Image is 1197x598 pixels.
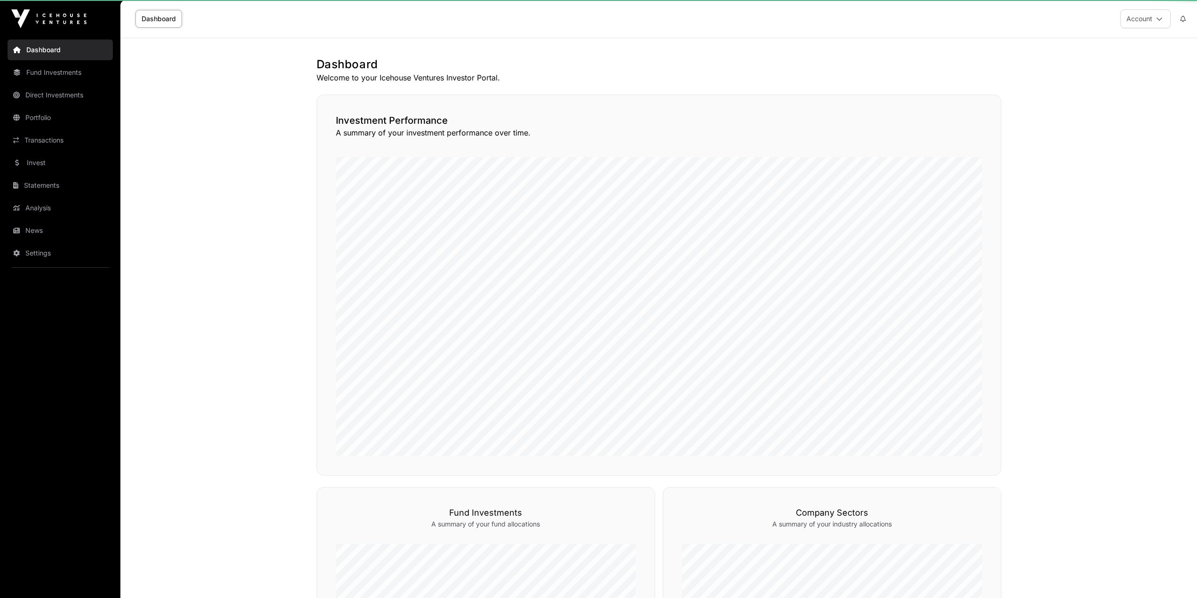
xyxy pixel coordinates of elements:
a: Direct Investments [8,85,113,105]
a: Statements [8,175,113,196]
p: A summary of your industry allocations [682,519,982,529]
a: Dashboard [135,10,182,28]
a: Transactions [8,130,113,151]
h2: Investment Performance [336,114,982,127]
iframe: Chat Widget [1150,553,1197,598]
a: Dashboard [8,40,113,60]
a: Fund Investments [8,62,113,83]
a: Invest [8,152,113,173]
h1: Dashboard [317,57,1001,72]
a: News [8,220,113,241]
p: A summary of your investment performance over time. [336,127,982,138]
p: A summary of your fund allocations [336,519,636,529]
p: Welcome to your Icehouse Ventures Investor Portal. [317,72,1001,83]
h3: Company Sectors [682,506,982,519]
a: Settings [8,243,113,263]
a: Portfolio [8,107,113,128]
h3: Fund Investments [336,506,636,519]
img: Icehouse Ventures Logo [11,9,87,28]
a: Analysis [8,198,113,218]
button: Account [1120,9,1171,28]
